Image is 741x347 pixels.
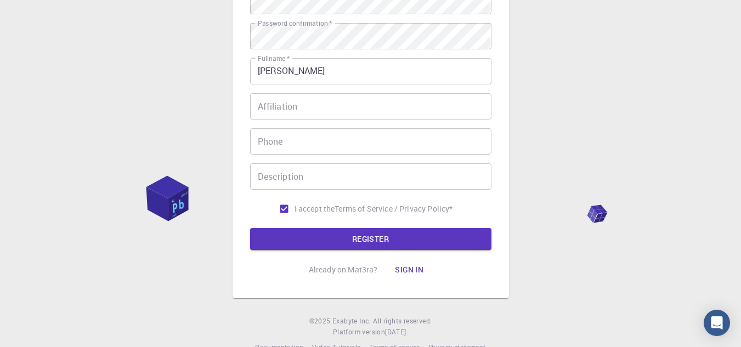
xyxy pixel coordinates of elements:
span: © 2025 [309,316,332,327]
label: Fullname [258,54,290,63]
a: [DATE]. [385,327,408,338]
p: Already on Mat3ra? [309,264,378,275]
a: Exabyte Inc. [332,316,371,327]
a: Terms of Service / Privacy Policy* [335,203,452,214]
label: Password confirmation [258,19,332,28]
span: Platform version [333,327,385,338]
p: Terms of Service / Privacy Policy * [335,203,452,214]
button: REGISTER [250,228,491,250]
div: Open Intercom Messenger [704,310,730,336]
span: I accept the [295,203,335,214]
span: All rights reserved. [373,316,432,327]
span: [DATE] . [385,327,408,336]
span: Exabyte Inc. [332,316,371,325]
button: Sign in [386,259,432,281]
